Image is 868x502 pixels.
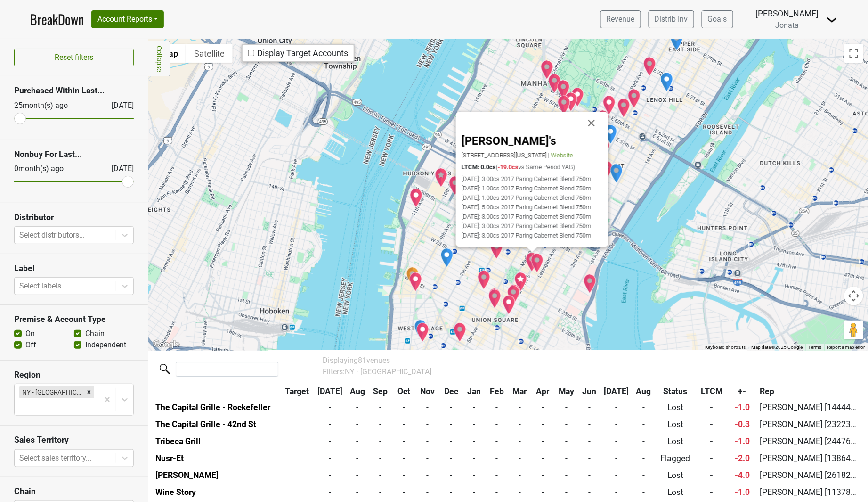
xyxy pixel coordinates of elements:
td: - [346,399,369,416]
td: - [554,450,578,467]
div: Filters: [323,366,804,378]
div: Display Target Accounts [248,48,348,58]
td: - [578,467,600,484]
td: - [486,467,508,484]
th: Rep: activate to sort column ascending [758,383,860,400]
td: - [439,416,463,433]
h3: Premise & Account Type [14,314,134,324]
td: - [531,467,554,484]
div: [DATE]: 3.00cs 2017 Paring Cabernet Blend 750ml [462,213,603,220]
td: Lost [655,484,697,501]
td: - [554,467,578,484]
td: - [463,467,486,484]
div: [DATE] [103,163,134,174]
td: - [392,467,416,484]
div: Remove NY - Manhattan [84,386,94,398]
div: ( vs Same Period YAG) [462,164,603,171]
span: LTCM: 0.0cs [462,164,496,171]
div: 25 month(s) ago [14,100,89,111]
td: - [369,484,392,501]
label: Off [25,339,36,351]
a: Revenue [600,10,641,28]
div: Home of Cheers [440,248,454,268]
td: Flagged [655,450,697,467]
td: - [392,433,416,450]
a: Tribeca Grill [155,436,201,446]
span: [STREET_ADDRESS][US_STATE] [462,152,547,159]
td: - [439,399,463,416]
td: - [633,450,655,467]
td: - [439,433,463,450]
td: -4.0 [727,467,758,484]
div: WinesToGo Wine & Spirits [610,164,623,183]
a: [STREET_ADDRESS][US_STATE] [462,152,548,159]
a: The Capital Grille - 42nd St [155,420,256,429]
td: - [463,484,486,501]
td: - [314,416,346,433]
td: - [601,433,633,450]
div: Il Postino [617,98,631,118]
td: -2.0 [727,450,758,467]
div: The Ivory Peacock [490,239,503,259]
div: Analogue [454,322,467,342]
td: - [346,433,369,450]
td: - [633,484,655,501]
th: Target: activate to sort column ascending [280,383,315,400]
td: - [314,484,346,501]
button: Drag Pegman onto the map to open Street View [844,321,863,339]
th: Apr: activate to sort column ascending [531,383,554,400]
td: -1.0 [727,399,758,416]
td: - [369,467,392,484]
div: Four Seasons Hotel [597,110,610,130]
td: - [439,484,463,501]
th: LTCM: activate to sort column ascending [697,383,727,400]
div: L'Express [508,284,521,304]
th: Feb: activate to sort column ascending [486,383,508,400]
td: [PERSON_NAME] [2322337] [758,416,860,433]
td: Lost [655,433,697,450]
div: JW Marriott Essex House New York [557,80,570,99]
th: Aug: activate to sort column ascending [346,383,369,400]
td: - [392,484,416,501]
td: - [554,433,578,450]
a: Nusr-Et [155,453,184,463]
img: Google [151,338,182,351]
td: [PERSON_NAME] [2447631] [758,433,860,450]
button: Reset filters [14,49,134,66]
div: Pride Wine and Spirits [414,320,427,339]
td: - [314,399,346,416]
div: Isabelle's Osteria [507,285,520,305]
td: - [601,399,633,416]
td: - [508,433,531,450]
th: Nov: activate to sort column ascending [416,383,439,400]
td: - [346,467,369,484]
td: - [578,416,600,433]
td: - [369,399,392,416]
div: Dante's Cellar [604,124,617,144]
td: - [314,450,346,467]
h3: Nonbuy For Last... [14,149,134,159]
div: Whiskey & Wine Off 69 [660,72,673,92]
td: - [633,467,655,484]
td: - [578,450,600,467]
th: Jul: activate to sort column ascending [601,383,633,400]
a: Collapse [148,41,170,76]
td: - [531,433,554,450]
td: - [346,416,369,433]
td: -1.0 [727,433,758,450]
button: Map camera controls [844,287,863,305]
td: - [486,399,508,416]
td: - [508,399,531,416]
td: - [508,416,531,433]
th: Dec: activate to sort column ascending [439,383,463,400]
td: [PERSON_NAME] [2618226] [758,467,860,484]
div: [DATE]: 1.00cs 2017 Paring Cabernet Blend 750ml [462,194,603,201]
th: &nbsp;: activate to sort column ascending [153,383,280,400]
th: Jul: activate to sort column ascending [314,383,346,400]
td: Lost [655,399,697,416]
label: Independent [85,339,126,351]
td: - [416,433,439,450]
th: Aug: activate to sort column ascending [633,383,655,400]
td: - [531,484,554,501]
td: [PERSON_NAME] [1444412] [758,399,860,416]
